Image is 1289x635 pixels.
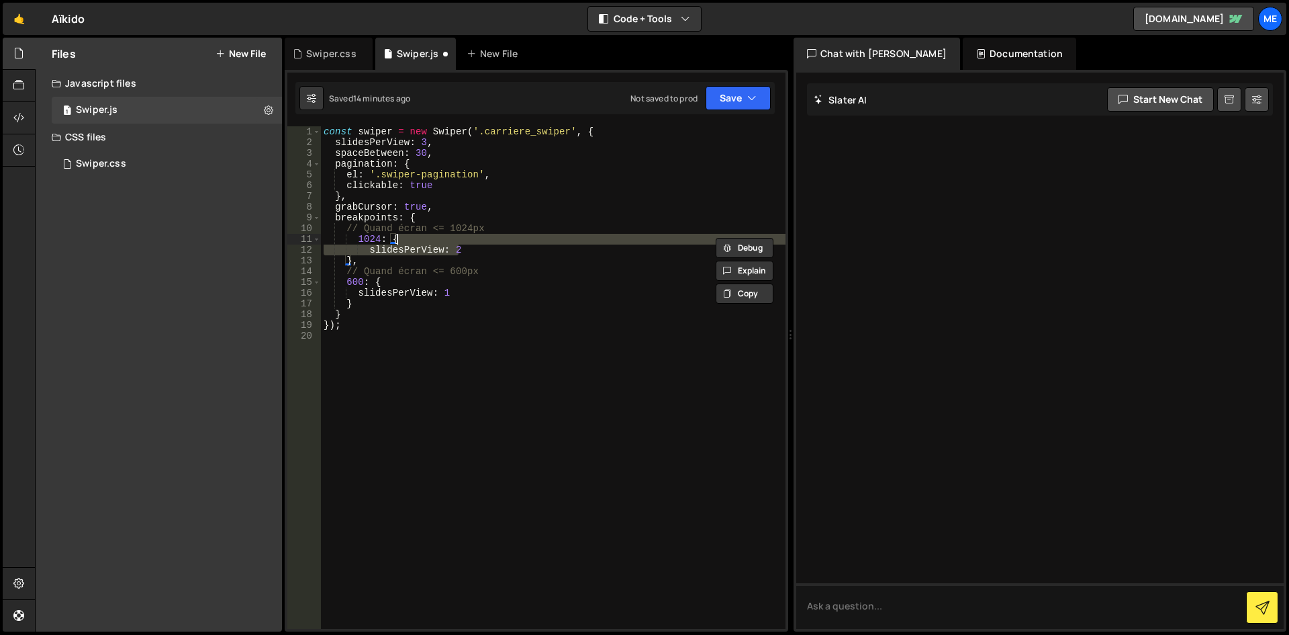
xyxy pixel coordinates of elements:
div: 9 [287,212,321,223]
div: Chat with [PERSON_NAME] [794,38,960,70]
div: 4 [287,159,321,169]
div: Swiper.js [76,104,117,116]
a: 🤙 [3,3,36,35]
button: Code + Tools [588,7,701,31]
h2: Slater AI [814,93,867,106]
button: Copy [716,284,773,304]
button: Debug [716,238,773,258]
div: 19 [287,320,321,331]
div: CSS files [36,124,282,151]
div: 16 [287,288,321,298]
div: New File [467,47,523,60]
div: Swiper.js [397,47,438,60]
div: Swiper.css [306,47,356,60]
span: 1 [63,106,71,117]
div: Aïkido [52,11,85,27]
div: 6 [287,180,321,191]
div: Swiper.css [76,158,126,170]
div: 13 [287,255,321,266]
div: 7 [287,191,321,202]
a: [DOMAIN_NAME] [1133,7,1254,31]
div: 15 [287,277,321,288]
div: 11 [287,234,321,245]
div: 17113/47202.js [52,97,282,124]
div: 20 [287,331,321,341]
div: Not saved to prod [630,93,698,104]
div: 2 [287,137,321,148]
button: New File [216,48,266,59]
h2: Files [52,46,76,61]
div: 17113/47203.css [52,151,282,177]
div: 1 [287,126,321,137]
button: Start new chat [1107,87,1214,112]
div: Documentation [963,38,1076,70]
div: Javascript files [36,70,282,97]
a: Me [1258,7,1282,31]
div: Saved [329,93,410,104]
div: 8 [287,202,321,212]
div: 10 [287,223,321,234]
div: 5 [287,169,321,180]
div: 3 [287,148,321,159]
button: Explain [716,261,773,281]
button: Save [706,86,771,110]
div: 14 minutes ago [353,93,410,104]
div: 17 [287,298,321,309]
div: 14 [287,266,321,277]
div: 18 [287,309,321,320]
div: 12 [287,245,321,255]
